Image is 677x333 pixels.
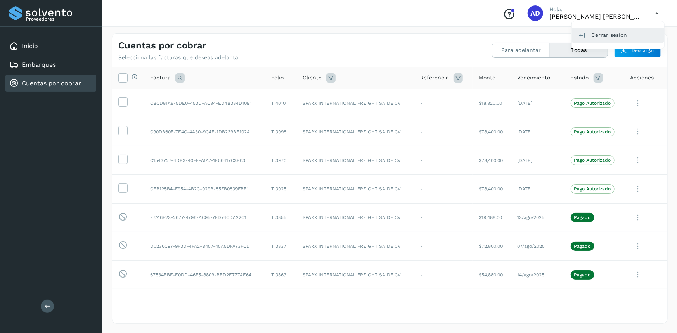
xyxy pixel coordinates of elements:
div: Inicio [5,38,96,55]
a: Embarques [22,61,56,68]
div: Embarques [5,56,96,73]
div: Cerrar sesión [572,28,664,42]
p: Proveedores [26,16,93,22]
div: Cuentas por cobrar [5,75,96,92]
a: Cuentas por cobrar [22,79,81,87]
a: Inicio [22,42,38,50]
